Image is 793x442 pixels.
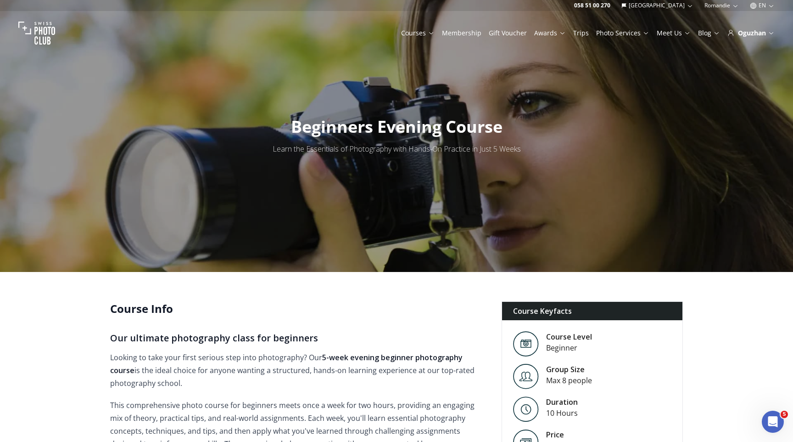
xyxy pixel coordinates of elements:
img: Level [513,331,539,357]
button: Membership [438,27,485,40]
div: 10 Hours [546,408,578,419]
button: Trips [570,27,592,40]
span: 5 [781,411,788,418]
button: Meet Us [653,27,694,40]
a: Courses [401,28,435,38]
div: Oguzhan [727,28,775,38]
a: Awards [534,28,566,38]
a: Meet Us [657,28,691,38]
a: Photo Services [596,28,649,38]
div: Group Size [546,364,592,375]
div: Max 8 people [546,375,592,386]
img: Swiss photo club [18,15,55,51]
div: Course Keyfacts [502,302,682,320]
a: Membership [442,28,481,38]
div: Beginner [546,342,592,353]
img: Level [513,364,539,389]
img: Level [513,397,539,422]
a: Blog [698,28,720,38]
div: Course Level [546,331,592,342]
a: Gift Voucher [489,28,527,38]
span: Beginners Evening Course [291,115,503,138]
iframe: Intercom live chat [762,411,784,433]
a: 058 51 00 270 [574,2,610,9]
button: Gift Voucher [485,27,531,40]
div: Price [546,429,621,440]
h2: Course Info [110,301,487,316]
button: Blog [694,27,724,40]
button: Awards [531,27,570,40]
button: Photo Services [592,27,653,40]
div: Duration [546,397,578,408]
p: Looking to take your first serious step into photography? Our is the ideal choice for anyone want... [110,351,487,390]
a: Trips [573,28,589,38]
h3: Our ultimate photography class for beginners [110,331,487,346]
button: Courses [397,27,438,40]
span: Learn the Essentials of Photography with Hands-On Practice in Just 5 Weeks [273,144,521,154]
